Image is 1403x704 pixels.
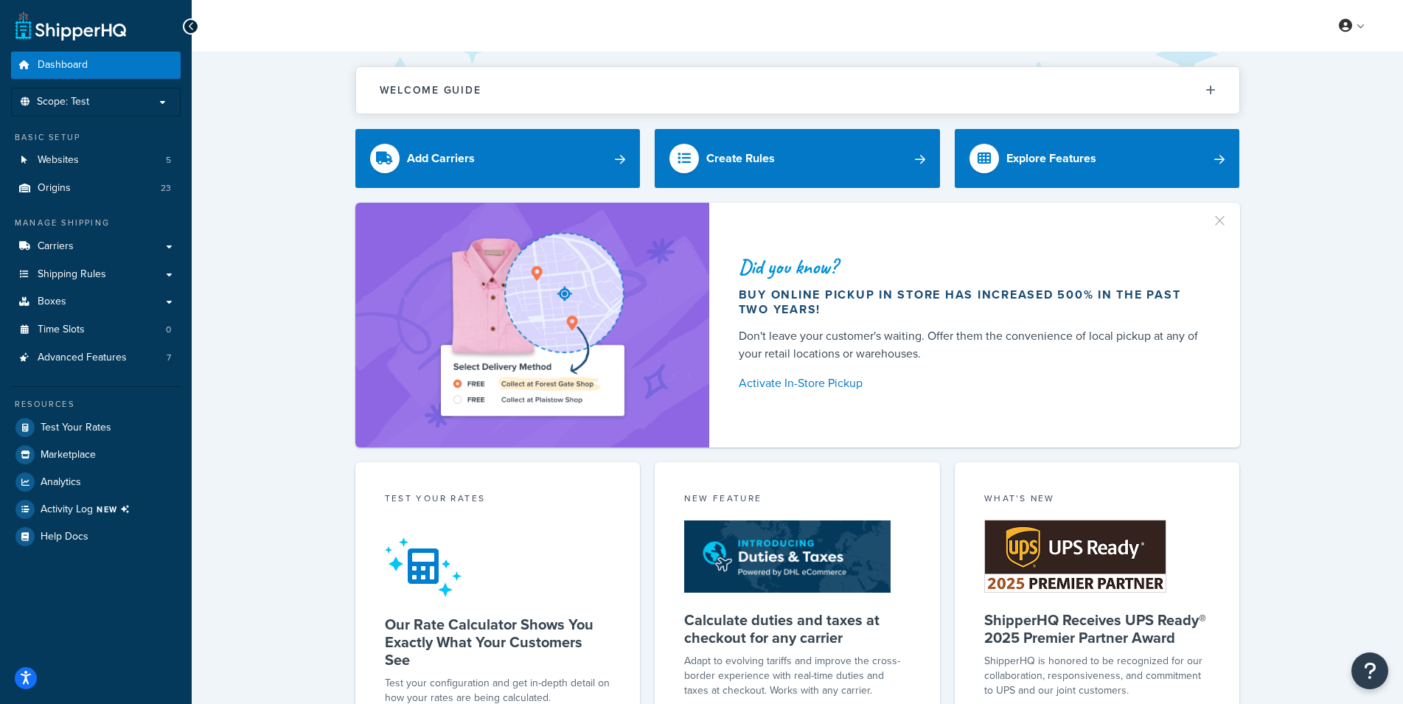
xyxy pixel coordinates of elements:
[38,240,74,253] span: Carriers
[1006,148,1096,169] div: Explore Features
[739,287,1205,317] div: Buy online pickup in store has increased 500% in the past two years!
[167,352,171,364] span: 7
[11,316,181,344] a: Time Slots0
[166,154,171,167] span: 5
[356,67,1239,114] button: Welcome Guide
[380,85,481,96] h2: Welcome Guide
[41,500,136,519] span: Activity Log
[11,398,181,411] div: Resources
[11,344,181,372] li: Advanced Features
[11,175,181,202] li: Origins
[37,96,89,108] span: Scope: Test
[11,288,181,316] a: Boxes
[355,129,641,188] a: Add Carriers
[385,616,611,669] h5: Our Rate Calculator Shows You Exactly What Your Customers See
[684,492,911,509] div: New Feature
[739,373,1205,394] a: Activate In-Store Pickup
[166,324,171,336] span: 0
[41,449,96,461] span: Marketplace
[655,129,940,188] a: Create Rules
[11,52,181,79] a: Dashboard
[11,442,181,468] a: Marketplace
[684,654,911,698] p: Adapt to evolving tariffs and improve the cross-border experience with real-time duties and taxes...
[38,268,106,281] span: Shipping Rules
[11,316,181,344] li: Time Slots
[11,414,181,441] a: Test Your Rates
[38,324,85,336] span: Time Slots
[11,217,181,229] div: Manage Shipping
[1351,652,1388,689] button: Open Resource Center
[11,469,181,495] a: Analytics
[38,154,79,167] span: Websites
[739,327,1205,363] div: Don't leave your customer's waiting. Offer them the convenience of local pickup at any of your re...
[11,147,181,174] a: Websites5
[11,261,181,288] a: Shipping Rules
[38,352,127,364] span: Advanced Features
[407,148,475,169] div: Add Carriers
[11,233,181,260] a: Carriers
[41,476,81,489] span: Analytics
[399,225,666,425] img: ad-shirt-map-b0359fc47e01cab431d101c4b569394f6a03f54285957d908178d52f29eb9668.png
[97,503,136,515] span: NEW
[38,296,66,308] span: Boxes
[955,129,1240,188] a: Explore Features
[984,492,1211,509] div: What's New
[11,344,181,372] a: Advanced Features7
[706,148,775,169] div: Create Rules
[11,496,181,523] a: Activity LogNEW
[984,611,1211,647] h5: ShipperHQ Receives UPS Ready® 2025 Premier Partner Award
[11,147,181,174] li: Websites
[684,611,911,647] h5: Calculate duties and taxes at checkout for any carrier
[161,182,171,195] span: 23
[11,496,181,523] li: [object Object]
[11,131,181,144] div: Basic Setup
[984,654,1211,698] p: ShipperHQ is honored to be recognized for our collaboration, responsiveness, and commitment to UP...
[739,257,1205,277] div: Did you know?
[385,492,611,509] div: Test your rates
[41,531,88,543] span: Help Docs
[41,422,111,434] span: Test Your Rates
[38,59,88,72] span: Dashboard
[38,182,71,195] span: Origins
[11,523,181,550] a: Help Docs
[11,175,181,202] a: Origins23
